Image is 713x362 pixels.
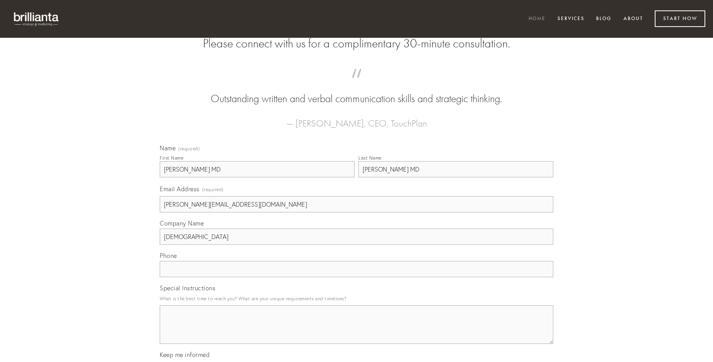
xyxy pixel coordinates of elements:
[178,146,200,151] span: (required)
[8,8,66,30] img: brillianta - research, strategy, marketing
[552,13,590,25] a: Services
[160,155,183,161] div: First Name
[358,155,382,161] div: Last Name
[160,252,177,259] span: Phone
[172,76,541,91] span: “
[172,106,541,131] figcaption: — [PERSON_NAME], CEO, TouchPlan
[160,284,215,292] span: Special Instructions
[160,144,176,152] span: Name
[160,219,204,227] span: Company Name
[160,185,199,193] span: Email Address
[160,293,553,304] p: What is the best time to reach you? What are your unique requirements and timelines?
[618,13,648,25] a: About
[160,351,210,359] span: Keep me informed
[160,36,553,51] h2: Please connect with us for a complimentary 30-minute consultation.
[172,76,541,106] blockquote: Outstanding written and verbal communication skills and strategic thinking.
[524,13,551,25] a: Home
[655,10,705,27] a: Start Now
[202,184,224,195] span: (required)
[591,13,617,25] a: Blog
